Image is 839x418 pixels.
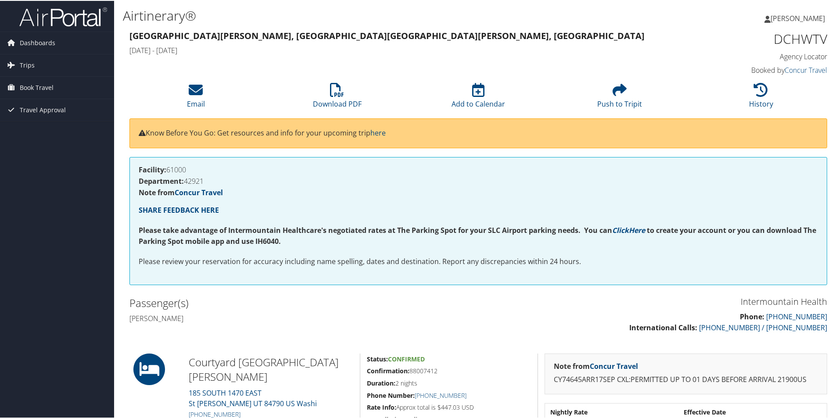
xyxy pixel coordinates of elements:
[139,164,166,174] strong: Facility:
[554,373,818,385] p: CY74645ARR17SEP CXL:PERMITTED UP TO 01 DAYS BEFORE ARRIVAL 21900US
[129,29,645,41] strong: [GEOGRAPHIC_DATA][PERSON_NAME], [GEOGRAPHIC_DATA] [GEOGRAPHIC_DATA][PERSON_NAME], [GEOGRAPHIC_DATA]
[629,225,645,234] a: Here
[663,51,827,61] h4: Agency Locator
[663,29,827,47] h1: DCHWTV
[367,402,396,411] strong: Rate Info:
[415,390,466,399] a: [PHONE_NUMBER]
[189,409,240,418] a: [PHONE_NUMBER]
[139,255,818,267] p: Please review your reservation for accuracy including name spelling, dates and destination. Repor...
[129,313,472,322] h4: [PERSON_NAME]
[612,225,629,234] a: Click
[785,64,827,74] a: Concur Travel
[129,45,649,54] h4: [DATE] - [DATE]
[629,322,697,332] strong: International Calls:
[370,127,386,137] a: here
[388,354,425,362] span: Confirmed
[597,87,642,108] a: Push to Tripit
[139,187,223,196] strong: Note from
[740,311,764,321] strong: Phone:
[485,295,827,307] h3: Intermountain Health
[367,402,531,411] h5: Approx total is $447.03 USD
[452,87,505,108] a: Add to Calendar
[771,13,825,22] span: [PERSON_NAME]
[367,366,409,374] strong: Confirmation:
[187,87,205,108] a: Email
[139,225,612,234] strong: Please take advantage of Intermountain Healthcare's negotiated rates at The Parking Spot for your...
[699,322,827,332] a: [PHONE_NUMBER] / [PHONE_NUMBER]
[766,311,827,321] a: [PHONE_NUMBER]
[367,390,415,399] strong: Phone Number:
[139,165,818,172] h4: 61000
[764,4,834,31] a: [PERSON_NAME]
[590,361,638,370] a: Concur Travel
[139,175,184,185] strong: Department:
[189,387,317,407] a: 185 SOUTH 1470 EASTSt [PERSON_NAME] UT 84790 US Washi
[139,204,219,214] a: SHARE FEEDBACK HERE
[663,64,827,74] h4: Booked by
[129,295,472,310] h2: Passenger(s)
[367,354,388,362] strong: Status:
[20,54,35,75] span: Trips
[19,6,107,26] img: airportal-logo.png
[367,378,531,387] h5: 2 nights
[554,361,638,370] strong: Note from
[20,31,55,53] span: Dashboards
[175,187,223,196] a: Concur Travel
[367,378,395,386] strong: Duration:
[123,6,597,24] h1: Airtinerary®
[749,87,773,108] a: History
[367,366,531,375] h5: 88007412
[20,98,66,120] span: Travel Approval
[20,76,54,98] span: Book Travel
[313,87,362,108] a: Download PDF
[139,177,818,184] h4: 42921
[139,127,818,138] p: Know Before You Go: Get resources and info for your upcoming trip
[189,354,353,383] h2: Courtyard [GEOGRAPHIC_DATA][PERSON_NAME]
